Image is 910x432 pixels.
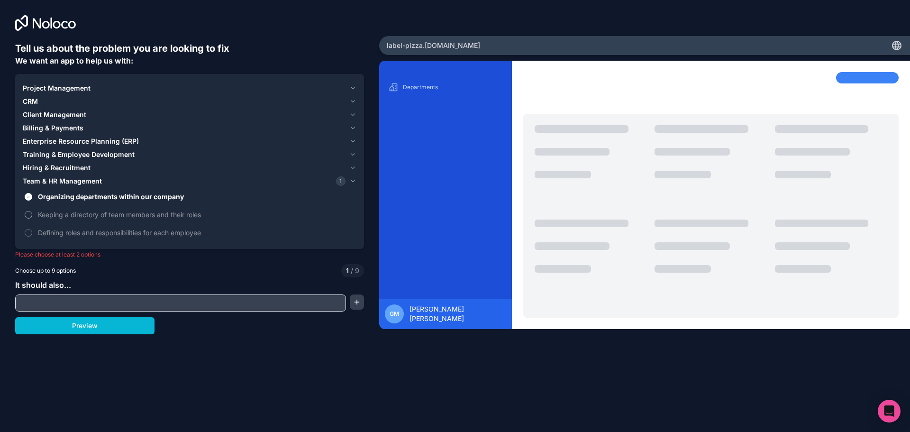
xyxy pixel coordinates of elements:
span: Client Management [23,110,86,119]
span: CRM [23,97,38,106]
span: label-pizza .[DOMAIN_NAME] [387,41,480,50]
button: Defining roles and responsibilities for each employee [25,229,32,237]
span: Training & Employee Development [23,150,135,159]
span: / [351,267,353,275]
div: Open Intercom Messenger [878,400,901,423]
span: GM [390,310,399,318]
div: Team & HR Management1 [23,188,356,241]
span: Team & HR Management [23,176,102,186]
button: Billing & Payments [23,121,356,135]
span: Keeping a directory of team members and their roles [38,210,355,220]
button: Project Management [23,82,356,95]
p: Departments [403,83,502,91]
p: Please choose at least 2 options [15,251,364,258]
span: Hiring & Recruitment [23,163,91,173]
button: Preview [15,317,155,334]
span: Enterprise Resource Planning (ERP) [23,137,139,146]
span: Choose up to 9 options [15,267,76,275]
span: 1 [346,266,349,276]
button: Enterprise Resource Planning (ERP) [23,135,356,148]
span: 1 [336,176,346,186]
span: [PERSON_NAME] [PERSON_NAME] [409,304,506,323]
button: Hiring & Recruitment [23,161,356,175]
span: 9 [349,266,359,276]
button: CRM [23,95,356,108]
span: Project Management [23,83,91,93]
button: Keeping a directory of team members and their roles [25,211,32,219]
span: Defining roles and responsibilities for each employee [38,228,355,238]
button: Team & HR Management1 [23,175,356,188]
button: Client Management [23,108,356,121]
span: We want an app to help us with: [15,56,133,65]
span: Billing & Payments [23,123,83,133]
span: Organizing departments within our company [38,192,355,202]
span: It should also... [15,280,71,290]
div: scrollable content [387,80,504,291]
button: Organizing departments within our company [25,193,32,201]
button: Training & Employee Development [23,148,356,161]
h6: Tell us about the problem you are looking to fix [15,42,364,55]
